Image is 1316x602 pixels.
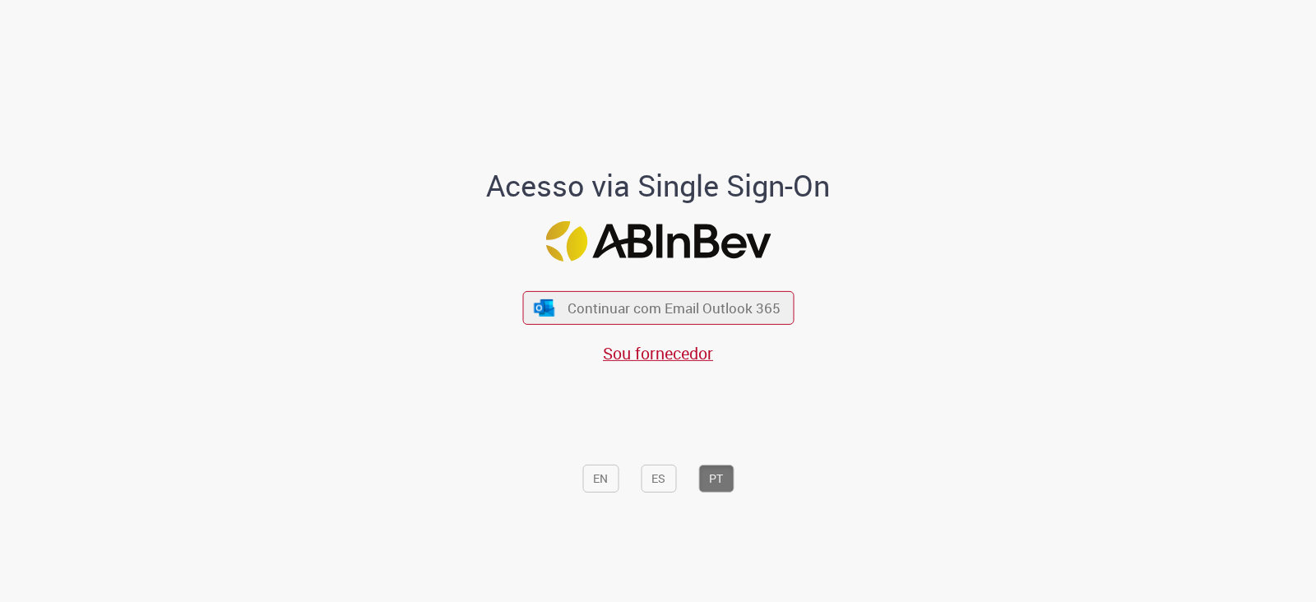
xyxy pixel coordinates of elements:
[641,465,676,493] button: ES
[545,221,771,262] img: Logo ABInBev
[582,465,619,493] button: EN
[698,465,734,493] button: PT
[568,299,781,317] span: Continuar com Email Outlook 365
[522,291,794,325] button: ícone Azure/Microsoft 360 Continuar com Email Outlook 365
[430,169,887,202] h1: Acesso via Single Sign-On
[533,299,556,316] img: ícone Azure/Microsoft 360
[603,342,713,364] a: Sou fornecedor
